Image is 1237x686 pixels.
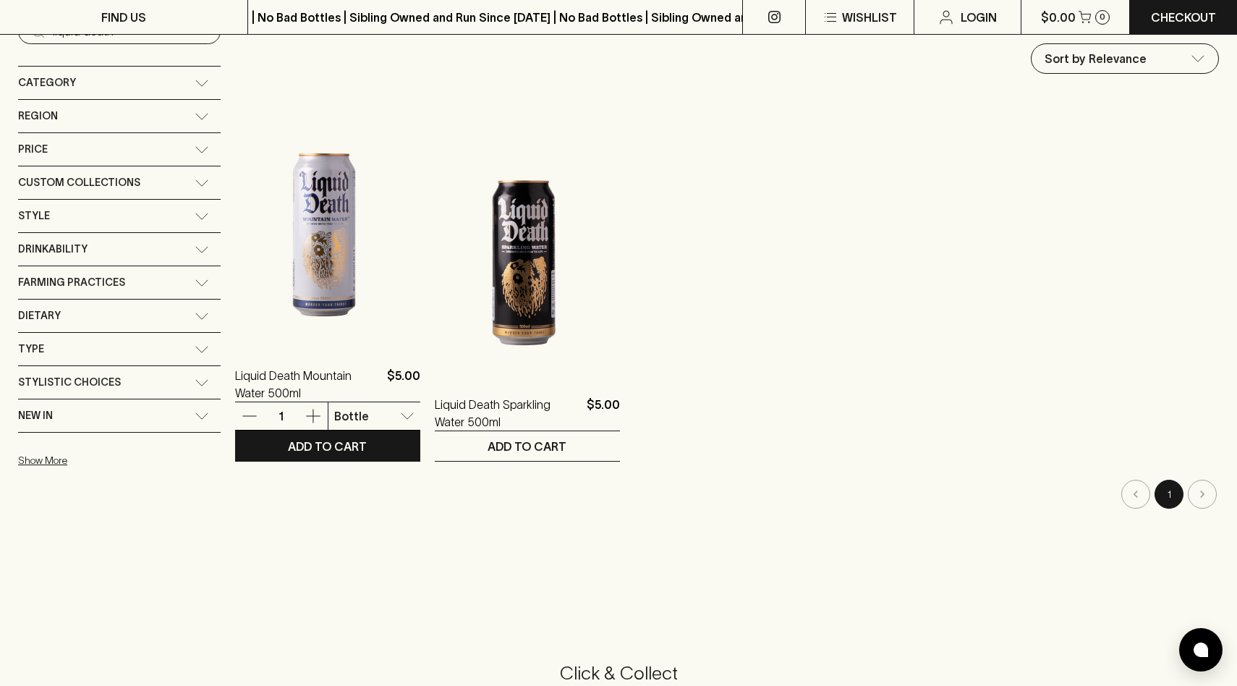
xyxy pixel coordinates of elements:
[18,373,121,391] span: Stylistic Choices
[18,399,221,432] div: New In
[1032,44,1218,73] div: Sort by Relevance
[18,67,221,99] div: Category
[328,402,420,431] div: Bottle
[18,266,221,299] div: Farming Practices
[587,396,620,431] p: $5.00
[18,133,221,166] div: Price
[18,446,208,475] button: Show More
[435,396,581,431] a: Liquid Death Sparkling Water 500ml
[18,140,48,158] span: Price
[1041,9,1076,26] p: $0.00
[842,9,897,26] p: Wishlist
[18,340,44,358] span: Type
[235,92,420,345] img: Liquid Death Mountain Water 500ml
[1151,9,1216,26] p: Checkout
[264,408,299,424] p: 1
[18,233,221,266] div: Drinkability
[235,431,420,461] button: ADD TO CART
[18,207,50,225] span: Style
[18,300,221,332] div: Dietary
[18,366,221,399] div: Stylistic Choices
[18,274,125,292] span: Farming Practices
[235,367,381,402] a: Liquid Death Mountain Water 500ml
[288,438,367,455] p: ADD TO CART
[18,100,221,132] div: Region
[1155,480,1183,509] button: page 1
[18,240,88,258] span: Drinkability
[17,661,1220,685] h5: Click & Collect
[435,431,620,461] button: ADD TO CART
[235,480,1219,509] nav: pagination navigation
[101,9,146,26] p: FIND US
[18,307,61,325] span: Dietary
[488,438,566,455] p: ADD TO CART
[435,121,620,374] img: Liquid Death Sparkling Water 500ml
[18,107,58,125] span: Region
[387,367,420,402] p: $5.00
[18,200,221,232] div: Style
[18,407,53,425] span: New In
[334,407,369,425] p: Bottle
[961,9,997,26] p: Login
[18,166,221,199] div: Custom Collections
[1194,643,1208,657] img: bubble-icon
[18,174,140,192] span: Custom Collections
[1100,13,1105,21] p: 0
[18,333,221,365] div: Type
[1045,50,1147,67] p: Sort by Relevance
[18,74,76,92] span: Category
